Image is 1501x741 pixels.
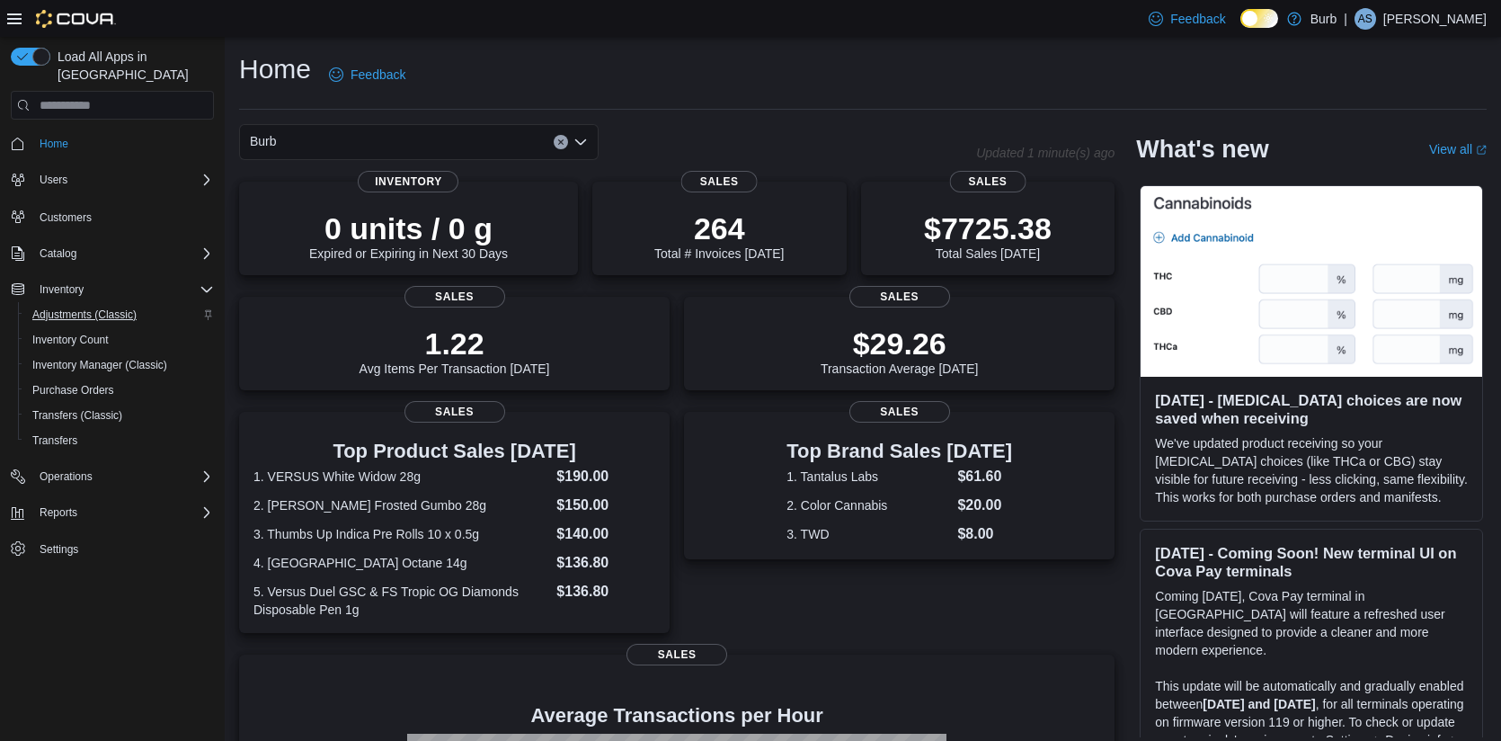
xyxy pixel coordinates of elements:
button: Customers [4,203,221,229]
button: Operations [32,466,100,487]
dt: 1. VERSUS White Widow 28g [253,468,549,486]
button: Inventory Count [18,327,221,353]
a: View allExternal link [1429,142,1487,156]
span: Transfers [25,430,214,451]
dd: $8.00 [957,523,1012,545]
p: | [1344,8,1347,30]
h4: Average Transactions per Hour [253,705,1100,727]
div: Avg Items Per Transaction [DATE] [360,326,550,376]
dd: $136.80 [556,581,655,603]
button: Users [32,169,75,191]
span: Burb [250,130,277,152]
button: Open list of options [573,135,588,149]
nav: Complex example [11,123,214,609]
input: Dark Mode [1240,9,1278,28]
span: Transfers (Classic) [25,405,214,426]
dt: 4. [GEOGRAPHIC_DATA] Octane 14g [253,554,549,572]
p: $29.26 [821,326,979,362]
dd: $150.00 [556,495,655,516]
div: Transaction Average [DATE] [821,326,979,376]
span: Inventory Count [25,329,214,351]
span: Dark Mode [1240,28,1241,29]
span: Sales [626,644,727,665]
button: Clear input [554,135,568,149]
span: Settings [32,538,214,560]
button: Settings [4,536,221,562]
span: Purchase Orders [25,379,214,401]
span: Transfers (Classic) [32,408,122,423]
span: Inventory Count [32,333,109,347]
dd: $136.80 [556,552,655,574]
a: Transfers [25,430,84,451]
dt: 3. Thumbs Up Indica Pre Rolls 10 x 0.5g [253,525,549,543]
span: Adjustments (Classic) [25,304,214,326]
a: Inventory Manager (Classic) [25,354,174,376]
a: Feedback [1141,1,1232,37]
a: Purchase Orders [25,379,121,401]
span: Users [32,169,214,191]
strong: [DATE] and [DATE] [1203,697,1315,711]
dd: $140.00 [556,523,655,545]
dd: $190.00 [556,466,655,487]
a: Feedback [322,57,413,93]
h2: What's new [1136,135,1268,164]
button: Inventory [32,279,91,300]
p: We've updated product receiving so your [MEDICAL_DATA] choices (like THCa or CBG) stay visible fo... [1155,434,1468,506]
button: Transfers (Classic) [18,403,221,428]
span: Sales [404,401,505,423]
span: Purchase Orders [32,383,114,397]
span: Home [32,132,214,155]
button: Operations [4,464,221,489]
span: Inventory [32,279,214,300]
p: [PERSON_NAME] [1383,8,1487,30]
p: $7725.38 [924,210,1052,246]
span: AS [1358,8,1372,30]
dd: $20.00 [957,495,1012,516]
dt: 3. TWD [786,525,950,543]
span: Catalog [40,246,76,261]
a: Inventory Count [25,329,116,351]
h3: [DATE] - Coming Soon! New terminal UI on Cova Pay terminals [1155,544,1468,580]
a: Settings [32,539,85,560]
span: Reports [40,505,77,520]
span: Operations [32,466,214,487]
dt: 2. [PERSON_NAME] Frosted Gumbo 28g [253,496,549,514]
span: Settings [40,542,78,557]
span: Home [40,137,68,151]
img: Cova [36,10,116,28]
dd: $61.60 [957,466,1012,487]
h1: Home [239,51,311,87]
h3: Top Brand Sales [DATE] [786,441,1012,462]
button: Home [4,130,221,156]
a: Adjustments (Classic) [25,304,144,326]
span: Customers [40,210,92,225]
span: Sales [849,286,950,308]
button: Reports [32,502,84,523]
button: Transfers [18,428,221,453]
span: Sales [404,286,505,308]
a: Transfers (Classic) [25,405,129,426]
p: 0 units / 0 g [309,210,508,246]
a: Home [32,133,75,155]
p: Updated 1 minute(s) ago [976,146,1115,160]
a: Customers [32,207,99,228]
h3: [DATE] - [MEDICAL_DATA] choices are now saved when receiving [1155,391,1468,427]
span: Users [40,173,67,187]
span: Inventory Manager (Classic) [32,358,167,372]
dt: 2. Color Cannabis [786,496,950,514]
div: Total Sales [DATE] [924,210,1052,261]
span: Inventory [358,171,458,192]
span: Inventory Manager (Classic) [25,354,214,376]
button: Catalog [32,243,84,264]
button: Purchase Orders [18,378,221,403]
p: Coming [DATE], Cova Pay terminal in [GEOGRAPHIC_DATA] will feature a refreshed user interface des... [1155,587,1468,659]
span: Operations [40,469,93,484]
div: Expired or Expiring in Next 30 Days [309,210,508,261]
span: Feedback [351,66,405,84]
div: Alex Specht [1354,8,1376,30]
span: Reports [32,502,214,523]
span: Catalog [32,243,214,264]
button: Users [4,167,221,192]
dt: 1. Tantalus Labs [786,468,950,486]
span: Feedback [1170,10,1225,28]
